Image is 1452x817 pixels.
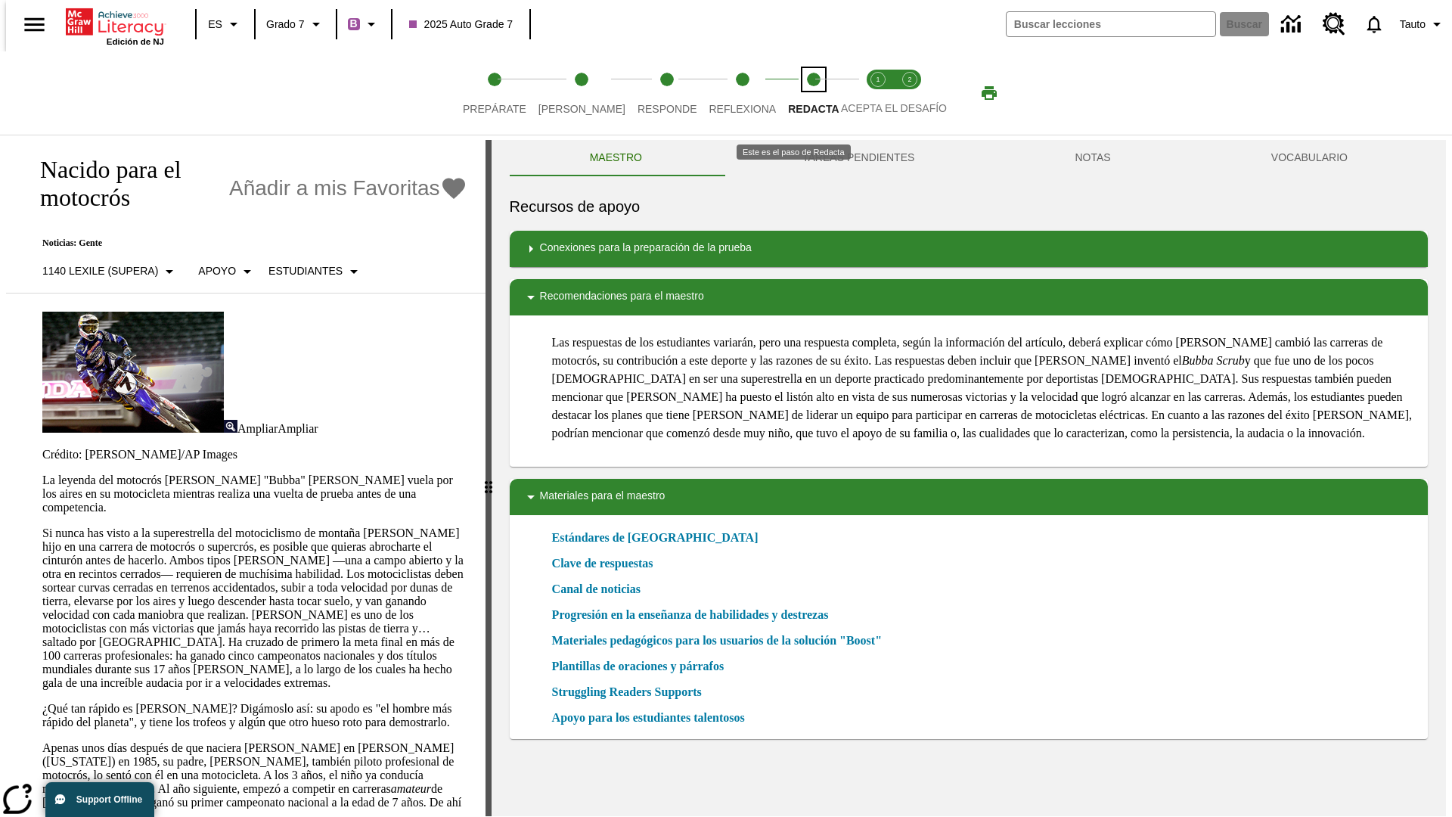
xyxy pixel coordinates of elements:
[268,263,343,279] p: Estudiantes
[45,782,154,817] button: Support Offline
[224,420,237,433] img: Ampliar
[42,474,467,514] p: La leyenda del motocrós [PERSON_NAME] "Bubba" [PERSON_NAME] vuela por los aires en su motocicleta...
[107,37,164,46] span: Edición de NJ
[24,238,467,249] p: Noticias: Gente
[409,17,513,33] span: 2025 Auto Grade 7
[350,14,358,33] span: B
[876,76,880,83] text: 1
[262,258,369,285] button: Seleccionar estudiante
[907,76,911,83] text: 2
[697,51,788,135] button: Reflexiona step 4 of 5
[510,231,1428,267] div: Conexiones para la preparación de la prueba
[1182,354,1245,367] em: Bubba Scrub
[538,103,625,115] span: [PERSON_NAME]
[192,258,262,285] button: Tipo de apoyo, Apoyo
[526,51,638,135] button: Lee step 2 of 5
[965,79,1013,107] button: Imprimir
[1272,4,1314,45] a: Centro de información
[776,51,851,135] button: Redacta step 5 of 5
[510,194,1428,219] h6: Recursos de apoyo
[260,11,331,38] button: Grado: Grado 7, Elige un grado
[42,448,467,461] p: Crédito: [PERSON_NAME]/AP Images
[552,580,641,598] a: Canal de noticias, Se abrirá en una nueva ventana o pestaña
[42,527,467,690] p: Si nunca has visto a la superestrella del motociclismo de montaña [PERSON_NAME] hijo en una carre...
[1314,4,1354,45] a: Centro de recursos, Se abrirá en una pestaña nueva.
[788,103,839,115] span: Redacta
[510,279,1428,315] div: Recomendaciones para el maestro
[510,140,1428,176] div: Instructional Panel Tabs
[451,51,538,135] button: Prepárate step 1 of 5
[391,782,431,795] em: amateur
[42,263,158,279] p: 1140 Lexile (Supera)
[1191,140,1428,176] button: VOCABULARIO
[24,156,222,212] h1: Nacido para el motocrós
[737,144,851,160] div: Este es el paso de Redacta
[540,240,752,258] p: Conexiones para la preparación de la prueba
[76,794,142,805] span: Support Offline
[1400,17,1426,33] span: Tauto
[42,312,224,433] img: El corredor de motocrós James Stewart vuela por los aires en su motocicleta de montaña.
[229,176,440,200] span: Añadir a mis Favoritas
[36,258,185,285] button: Seleccione Lexile, 1140 Lexile (Supera)
[342,11,386,38] button: Boost El color de la clase es morado/púrpura. Cambiar el color de la clase.
[638,103,697,115] span: Responde
[1354,5,1394,44] a: Notificaciones
[201,11,250,38] button: Lenguaje: ES, Selecciona un idioma
[540,288,704,306] p: Recomendaciones para el maestro
[552,683,711,701] a: Struggling Readers Supports
[278,422,318,435] span: Ampliar
[66,5,164,46] div: Portada
[463,103,526,115] span: Prepárate
[552,555,653,573] a: Clave de respuestas, Se abrirá en una nueva ventana o pestaña
[625,51,709,135] button: Responde step 3 of 5
[208,17,222,33] span: ES
[229,176,467,202] button: Añadir a mis Favoritas - Nacido para el motocrós
[552,334,1416,443] p: Las respuestas de los estudiantes variarán, pero una respuesta completa, según la información del...
[552,657,724,676] a: Plantillas de oraciones y párrafos, Se abrirá en una nueva ventana o pestaña
[888,51,932,135] button: Acepta el desafío contesta step 2 of 2
[709,103,776,115] span: Reflexiona
[552,709,754,727] a: Apoyo para los estudiantes talentosos
[12,2,57,47] button: Abrir el menú lateral
[510,140,722,176] button: Maestro
[486,140,492,816] div: Pulsa la tecla de intro o la barra espaciadora y luego presiona las flechas de derecha e izquierd...
[552,632,882,650] a: Materiales pedagógicos para los usuarios de la solución "Boost", Se abrirá en una nueva ventana o...
[994,140,1190,176] button: NOTAS
[42,702,467,729] p: ¿Qué tan rápido es [PERSON_NAME]? Digámoslo así: su apodo es "el hombre más rápido del planeta", ...
[540,488,665,506] p: Materiales para el maestro
[722,140,994,176] button: TAREAS PENDIENTES
[1394,11,1452,38] button: Perfil/Configuración
[552,606,829,624] a: Progresión en la enseñanza de habilidades y destrezas, Se abrirá en una nueva ventana o pestaña
[856,51,900,135] button: Acepta el desafío lee step 1 of 2
[266,17,305,33] span: Grado 7
[6,140,486,809] div: reading
[492,140,1446,816] div: activity
[510,479,1428,515] div: Materiales para el maestro
[552,529,768,547] a: Estándares de [GEOGRAPHIC_DATA]
[1007,12,1215,36] input: Buscar campo
[198,263,236,279] p: Apoyo
[841,102,947,114] span: ACEPTA EL DESAFÍO
[237,422,278,435] span: Ampliar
